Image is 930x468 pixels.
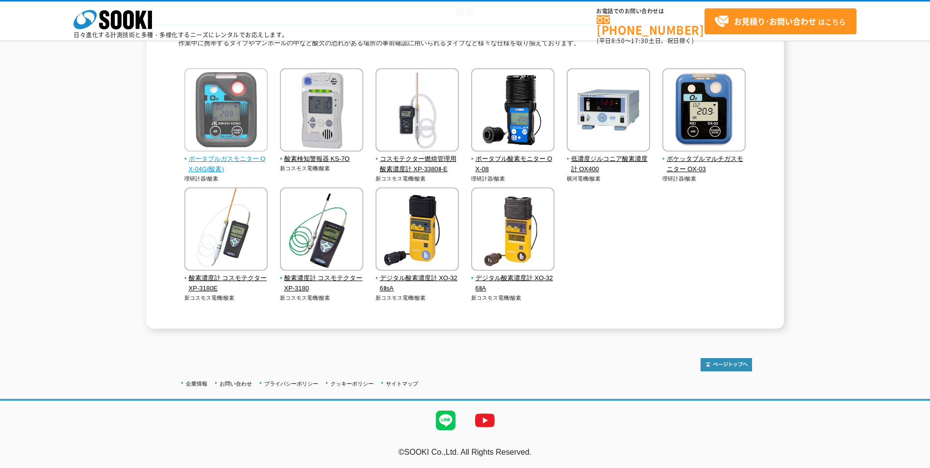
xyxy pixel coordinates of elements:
span: お電話でのお問い合わせは [597,8,704,14]
p: 新コスモス電機/酸素 [471,294,555,302]
span: 酸素濃度計 コスモテクター XP-3180 [280,273,364,294]
p: 新コスモス電機/酸素 [280,164,364,173]
a: デジタル酸素濃度計 XO-326ⅡA [471,264,555,293]
p: 横河電機/酸素 [567,175,651,183]
a: 酸素濃度計 コスモテクター XP-3180 [280,264,364,293]
a: サイトマップ [386,381,418,387]
a: お問い合わせ [220,381,252,387]
span: 17:30 [631,36,649,45]
img: 酸素濃度計 コスモテクター XP-3180 [280,187,363,273]
p: 作業中に携帯するタイプやマンホールの中など酸欠の恐れがある場所の事前確認に用いられるタイプなど様々な仕様を取り揃えております。 [178,38,752,53]
a: コスモテクター燃焼管理用酸素濃度計 XP-3380Ⅱ-E [376,145,459,174]
img: 酸素検知警報器 KS-7O [280,68,363,154]
p: 日々進化する計測技術と多種・多様化するニーズにレンタルでお応えします。 [74,32,288,38]
span: 8:50 [611,36,625,45]
a: デジタル酸素濃度計 XO-326ⅡsA [376,264,459,293]
a: 企業情報 [186,381,207,387]
img: トップページへ [701,358,752,371]
img: 酸素濃度計 コスモテクター XP-3180E [184,187,268,273]
p: 新コスモス電機/酸素 [376,175,459,183]
a: [PHONE_NUMBER] [597,15,704,35]
img: ポケッタブルマルチガスモニター OX-03 [662,68,746,154]
span: デジタル酸素濃度計 XO-326ⅡsA [376,273,459,294]
a: ポケッタブルマルチガスモニター OX-03 [662,145,746,174]
img: デジタル酸素濃度計 XO-326ⅡA [471,187,554,273]
img: LINE [426,401,465,440]
p: 理研計器/酸素 [471,175,555,183]
a: クッキーポリシー [330,381,374,387]
span: コスモテクター燃焼管理用酸素濃度計 XP-3380Ⅱ-E [376,154,459,175]
strong: お見積り･お問い合わせ [734,15,816,27]
p: 新コスモス電機/酸素 [184,294,268,302]
span: ポケッタブルマルチガスモニター OX-03 [662,154,746,175]
p: 理研計器/酸素 [184,175,268,183]
a: ポータブル酸素モニター OX-08 [471,145,555,174]
span: 酸素濃度計 コスモテクター XP-3180E [184,273,268,294]
img: ポータブルガスモニター OX-04G(酸素) [184,68,268,154]
img: ポータブル酸素モニター OX-08 [471,68,554,154]
span: 酸素検知警報器 KS-7O [280,154,364,164]
span: ポータブルガスモニター OX-04G(酸素) [184,154,268,175]
a: 酸素検知警報器 KS-7O [280,145,364,164]
img: コスモテクター燃焼管理用酸素濃度計 XP-3380Ⅱ-E [376,68,459,154]
span: デジタル酸素濃度計 XO-326ⅡA [471,273,555,294]
a: プライバシーポリシー [264,381,318,387]
img: 低濃度ジルコニア酸素濃度計 OX400 [567,68,650,154]
p: 新コスモス電機/酸素 [280,294,364,302]
a: 酸素濃度計 コスモテクター XP-3180E [184,264,268,293]
span: はこちら [714,14,846,29]
a: テストMail [892,458,930,467]
a: お見積り･お問い合わせはこちら [704,8,856,34]
p: 理研計器/酸素 [662,175,746,183]
img: デジタル酸素濃度計 XO-326ⅡsA [376,187,459,273]
span: ポータブル酸素モニター OX-08 [471,154,555,175]
span: 低濃度ジルコニア酸素濃度計 OX400 [567,154,651,175]
a: 低濃度ジルコニア酸素濃度計 OX400 [567,145,651,174]
img: YouTube [465,401,504,440]
span: (平日 ～ 土日、祝日除く) [597,36,694,45]
a: ポータブルガスモニター OX-04G(酸素) [184,145,268,174]
p: 新コスモス電機/酸素 [376,294,459,302]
